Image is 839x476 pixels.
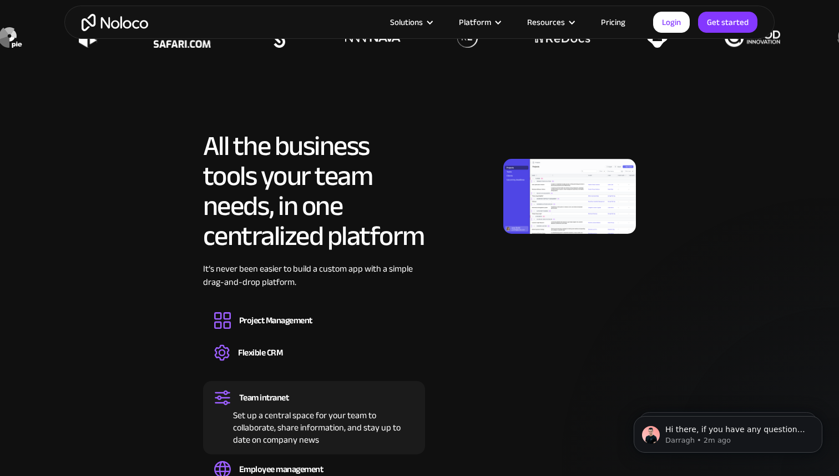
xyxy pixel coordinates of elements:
[653,12,690,33] a: Login
[239,314,312,327] div: Project Management
[238,347,282,359] div: Flexible CRM
[445,15,513,29] div: Platform
[527,15,565,29] div: Resources
[390,15,423,29] div: Solutions
[214,406,414,446] div: Set up a central space for your team to collaborate, share information, and stay up to date on co...
[459,15,491,29] div: Platform
[239,392,289,404] div: Team intranet
[214,329,414,332] div: Design custom project management tools to speed up workflows, track progress, and optimize your t...
[239,463,324,475] div: Employee management
[214,361,414,364] div: Create a custom CRM that you can adapt to your business’s needs, centralize your workflows, and m...
[82,14,148,31] a: home
[513,15,587,29] div: Resources
[203,262,425,305] div: It’s never been easier to build a custom app with a simple drag-and-drop platform.
[698,12,757,33] a: Get started
[203,131,425,251] h2: All the business tools your team needs, in one centralized platform
[617,393,839,470] iframe: Intercom notifications message
[587,15,639,29] a: Pricing
[376,15,445,29] div: Solutions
